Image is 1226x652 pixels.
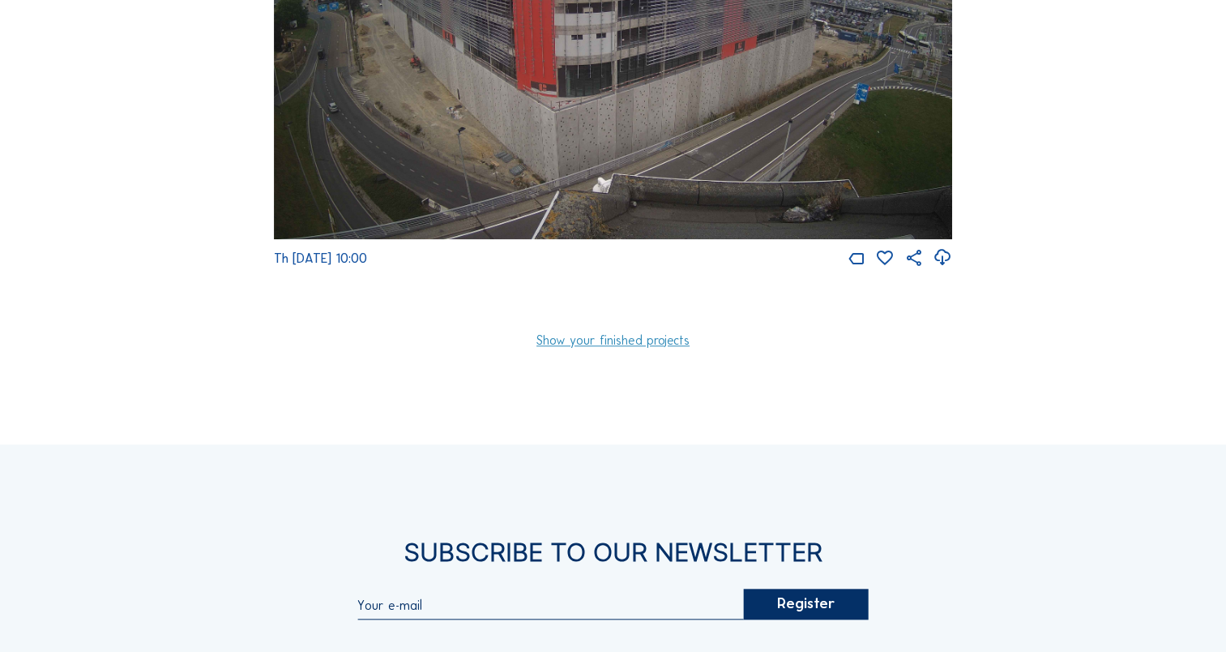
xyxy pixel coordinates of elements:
[357,598,744,613] input: Your e-mail
[153,539,1073,564] div: Subscribe to our newsletter
[744,589,869,620] div: Register
[274,251,367,266] span: Th [DATE] 10:00
[536,334,690,347] a: Show your finished projects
